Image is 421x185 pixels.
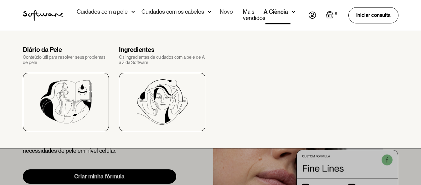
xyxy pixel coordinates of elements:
[131,9,135,15] img: seta para baixo
[335,12,337,16] font: 0
[326,11,338,20] a: Abra o carrinho vazio
[292,9,295,15] img: seta para baixo
[348,7,398,23] a: Iniciar consulta
[264,8,288,15] font: A Ciência
[119,46,154,53] font: Ingredientes
[356,12,391,18] font: Iniciar consulta
[141,8,204,15] font: Cuidados com os cabelos
[23,10,64,21] img: Logotipo do software
[77,8,128,15] font: Cuidados com a pele
[119,55,205,65] font: Os ingredientes de cuidados com a pele de A a Z da Software
[23,46,109,131] a: Diário da PeleConteúdo útil para resolver seus problemas de pele
[23,46,62,53] font: Diário da Pele
[208,9,211,15] img: seta para baixo
[23,10,64,21] a: lar
[243,8,265,21] font: Mais vendidos
[220,8,233,15] font: Novo
[23,55,105,65] font: Conteúdo útil para resolver seus problemas de pele
[119,46,205,131] a: IngredientesOs ingredientes de cuidados com a pele de A a Z da Software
